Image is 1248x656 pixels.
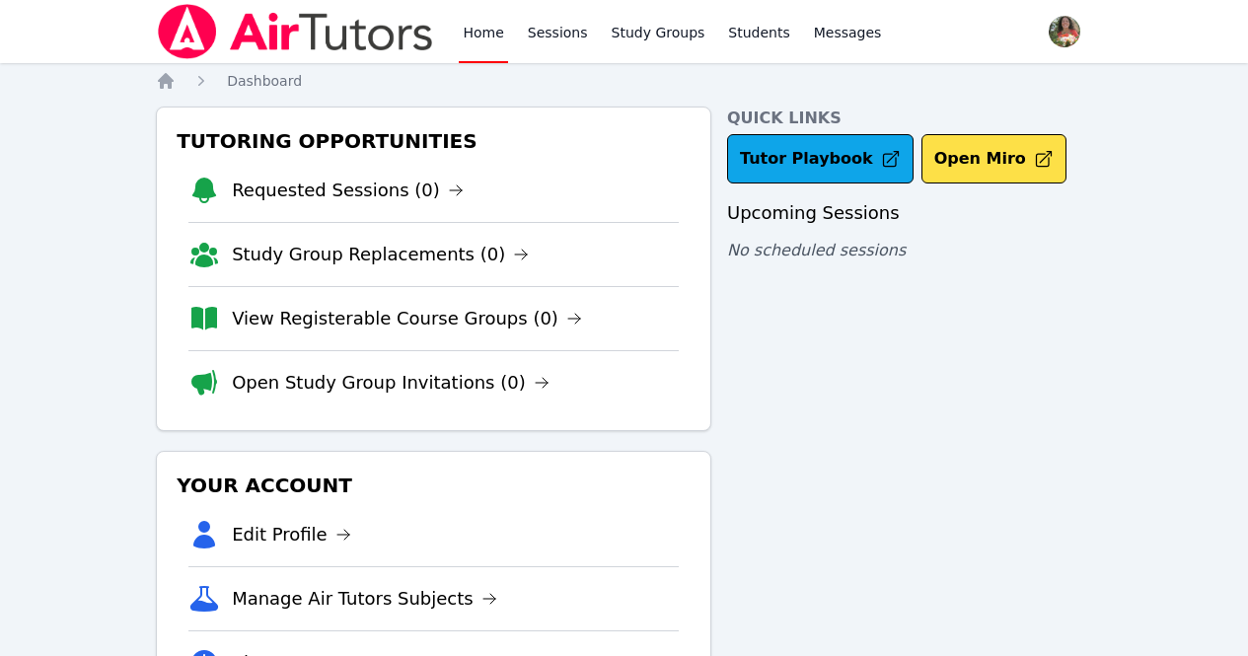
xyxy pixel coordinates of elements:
a: Requested Sessions (0) [232,177,464,204]
nav: Breadcrumb [156,71,1092,91]
span: Messages [814,23,882,42]
span: Dashboard [227,73,302,89]
h3: Upcoming Sessions [727,199,1092,227]
span: No scheduled sessions [727,241,906,259]
h3: Your Account [173,468,695,503]
a: Dashboard [227,71,302,91]
a: Open Study Group Invitations (0) [232,369,550,397]
h3: Tutoring Opportunities [173,123,695,159]
a: Manage Air Tutors Subjects [232,585,497,613]
a: Study Group Replacements (0) [232,241,529,268]
h4: Quick Links [727,107,1092,130]
img: Air Tutors [156,4,435,59]
a: Edit Profile [232,521,351,548]
button: Open Miro [921,134,1066,183]
a: Tutor Playbook [727,134,914,183]
a: View Registerable Course Groups (0) [232,305,582,332]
